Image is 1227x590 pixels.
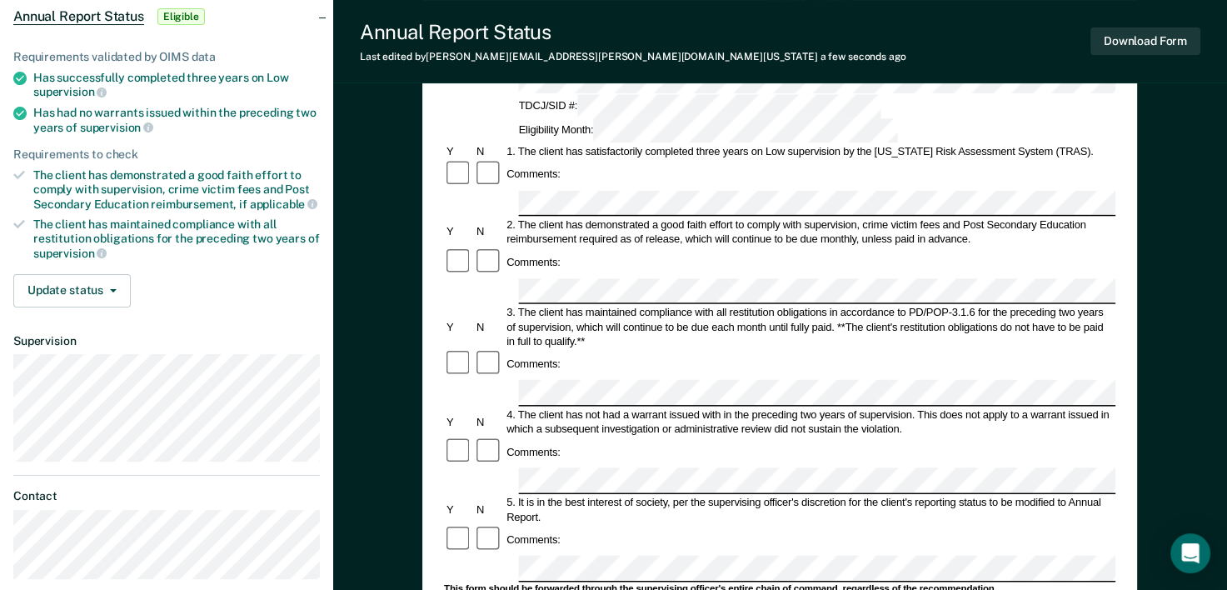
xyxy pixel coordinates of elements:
div: Y [444,414,474,428]
span: supervision [33,85,107,98]
div: 1. The client has satisfactorily completed three years on Low supervision by the [US_STATE] Risk ... [505,144,1116,158]
div: Requirements validated by OIMS data [13,50,320,64]
span: supervision [33,247,107,260]
div: Has successfully completed three years on Low [33,71,320,99]
span: Annual Report Status [13,8,144,25]
div: N [474,319,504,333]
div: Y [444,144,474,158]
span: applicable [250,197,317,211]
div: Eligibility Month: [516,118,900,142]
span: Eligible [157,8,205,25]
div: Open Intercom Messenger [1170,533,1210,573]
div: Annual Report Status [360,20,906,44]
span: supervision [80,121,153,134]
span: a few seconds ago [820,51,906,62]
div: 2. The client has demonstrated a good faith effort to comply with supervision, crime victim fees ... [505,217,1116,247]
div: Comments: [505,167,563,182]
button: Update status [13,274,131,307]
div: 4. The client has not had a warrant issued with in the preceding two years of supervision. This d... [505,407,1116,437]
div: Y [444,319,474,333]
div: The client has demonstrated a good faith effort to comply with supervision, crime victim fees and... [33,168,320,211]
div: N [474,224,504,238]
div: 3. The client has maintained compliance with all restitution obligations in accordance to PD/POP-... [505,305,1116,348]
div: Comments: [505,532,563,547]
div: N [474,502,504,517]
button: Download Form [1090,27,1200,55]
div: TDCJ/SID #: [516,94,884,118]
div: Y [444,224,474,238]
div: Last edited by [PERSON_NAME][EMAIL_ADDRESS][PERSON_NAME][DOMAIN_NAME][US_STATE] [360,51,906,62]
div: Comments: [505,445,563,459]
div: The client has maintained compliance with all restitution obligations for the preceding two years of [33,217,320,260]
div: N [474,414,504,428]
div: 5. It is in the best interest of society, per the supervising officer's discretion for the client... [505,495,1116,524]
div: Comments: [505,357,563,372]
div: Y [444,502,474,517]
div: Requirements to check [13,147,320,162]
dt: Contact [13,489,320,503]
dt: Supervision [13,334,320,348]
div: N [474,144,504,158]
div: Comments: [505,255,563,269]
div: Has had no warrants issued within the preceding two years of [33,106,320,134]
